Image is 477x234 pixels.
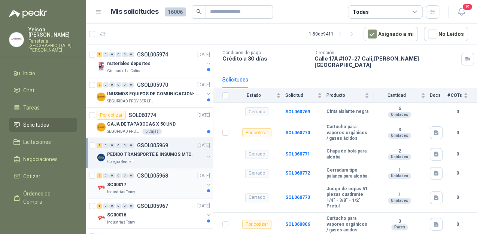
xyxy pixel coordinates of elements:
[97,141,212,165] a: 2 0 0 0 0 0 GSOL005969[DATE] Company LogoPEDIDO TRANSPORTE E INSUMOS MTO.Colegio Bennett
[326,167,369,179] b: Cerradura tipo palanca para alcoba.
[447,221,468,228] b: 0
[388,173,411,179] div: Unidades
[374,88,430,103] th: Cantidad
[103,52,109,57] div: 0
[109,173,115,178] div: 0
[391,224,408,230] div: Pares
[315,50,458,55] p: Dirección
[197,203,210,210] p: [DATE]
[97,80,212,104] a: 2 0 0 0 0 0 GSOL005970[DATE] Company LogoINUSMOS EQUIPOS DE COMUNICACION- DGP 8550SEGURIDAD PROVI...
[23,215,51,223] span: Remisiones
[97,82,102,87] div: 2
[97,171,212,195] a: 2 0 0 0 0 0 GSOL005968[DATE] Company LogoSC00017Industrias Tomy
[285,195,310,200] b: SOL060773
[109,82,115,87] div: 0
[128,203,134,209] div: 0
[23,69,35,77] span: Inicio
[103,143,109,148] div: 0
[326,186,369,209] b: Juego de copas 51 piezas cuadrante 1/4" - 3/8" - 1/2" Pretul
[97,203,102,209] div: 1
[107,212,126,219] p: SC00016
[165,7,186,16] span: 16006
[364,27,418,41] button: Asignado a mi
[9,83,77,98] a: Chat
[137,203,168,209] p: GSOL005967
[107,121,176,128] p: CAJA DE TAPABOCAS X 50 UND
[388,154,411,160] div: Unidades
[9,169,77,184] a: Cotizar
[97,173,102,178] div: 2
[374,167,425,173] b: 1
[326,124,369,142] b: Cartucho para vapores orgánicos / gases ácidos
[222,55,309,62] p: Crédito a 30 días
[430,88,447,103] th: Docs
[116,143,121,148] div: 0
[137,143,168,148] p: GSOL005969
[109,143,115,148] div: 0
[107,68,142,74] p: Gimnasio La Colina
[122,203,128,209] div: 0
[97,213,106,222] img: Company Logo
[197,51,210,58] p: [DATE]
[103,203,109,209] div: 0
[197,81,210,89] p: [DATE]
[245,150,268,159] div: Cerrado
[388,198,411,204] div: Unidades
[109,203,115,209] div: 0
[309,28,358,40] div: 1 - 50 de 9411
[116,173,121,178] div: 0
[374,192,425,198] b: 1
[374,93,419,98] span: Cantidad
[97,52,102,57] div: 7
[455,5,468,19] button: 19
[285,88,326,103] th: Solicitud
[107,90,200,98] p: INUSMOS EQUIPOS DE COMUNICACION- DGP 8550
[245,169,268,178] div: Cerrado
[447,88,477,103] th: # COTs
[128,173,134,178] div: 0
[107,159,134,165] p: Colegio Bennett
[28,39,77,52] p: Ferretería [GEOGRAPHIC_DATA][PERSON_NAME]
[9,66,77,80] a: Inicio
[285,222,310,227] b: SOL060806
[86,108,213,138] a: Por cotizarSOL060774[DATE] Company LogoCAJA DE TAPABOCAS X 50 UNDSEGURIDAD PROVISER LTDA6 Cajas
[122,52,128,57] div: 0
[374,127,425,133] b: 3
[245,107,268,116] div: Cerrado
[116,52,121,57] div: 0
[285,109,310,114] a: SOL060769
[23,190,70,206] span: Órdenes de Compra
[285,170,310,176] a: SOL060772
[447,129,468,136] b: 0
[197,172,210,179] p: [DATE]
[23,121,49,129] span: Solicitudes
[326,88,374,103] th: Producto
[116,82,121,87] div: 0
[137,52,168,57] p: GSOL005974
[97,201,212,225] a: 1 0 0 0 0 0 GSOL005967[DATE] Company LogoSC00016Industrias Tomy
[23,86,34,95] span: Chat
[326,216,369,233] b: Cartucho para vapores orgánicos / gases ácidos
[222,50,309,55] p: Condición de pago
[374,106,425,112] b: 6
[374,148,425,154] b: 2
[107,151,193,158] p: PEDIDO TRANSPORTE E INSUMOS MTO.
[28,27,77,37] p: Yeison [PERSON_NAME]
[129,113,156,118] p: SOL060774
[97,62,106,71] img: Company Logo
[285,93,316,98] span: Solicitud
[122,82,128,87] div: 0
[97,50,212,74] a: 7 0 0 0 0 0 GSOL005974[DATE] Company Logomateriales deportesGimnasio La Colina
[9,118,77,132] a: Solicitudes
[285,130,310,135] b: SOL060770
[23,138,51,146] span: Licitaciones
[245,193,268,202] div: Cerrado
[447,194,468,201] b: 0
[374,219,425,225] b: 3
[23,104,40,112] span: Tareas
[353,8,368,16] div: Todas
[222,76,248,84] div: Solicitudes
[128,143,134,148] div: 0
[97,143,102,148] div: 2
